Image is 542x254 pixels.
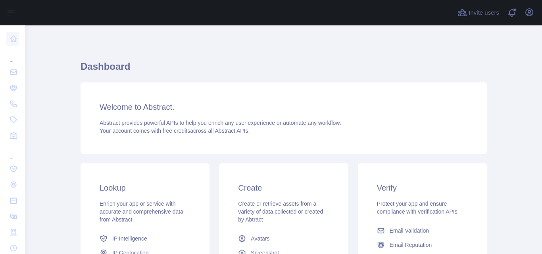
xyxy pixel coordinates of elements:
[251,235,269,243] span: Avatars
[238,201,323,223] span: Create or retrieve assets from a variety of data collected or created by Abtract
[100,120,341,126] span: Abstract provides powerful APIs to help you enrich any user experience or automate any workflow.
[377,201,457,215] span: Protect your app and ensure compliance with verification APIs
[100,182,190,193] h3: Lookup
[374,223,471,238] a: Email Validation
[112,235,147,243] span: IP Intelligence
[6,48,19,63] div: ...
[100,128,250,134] span: Your account comes with across all Abstract APIs.
[390,241,432,249] span: Email Reputation
[100,201,183,223] span: Enrich your app or service with accurate and comprehensive data from Abstract
[81,60,487,79] h1: Dashboard
[456,6,501,19] button: Invite users
[163,128,190,134] span: free credits
[469,8,499,17] span: Invite users
[238,182,329,193] h3: Create
[390,227,429,235] span: Email Validation
[6,144,19,160] div: ...
[96,231,194,246] a: IP Intelligence
[100,101,468,113] h3: Welcome to Abstract.
[374,238,471,252] a: Email Reputation
[235,231,332,246] a: Avatars
[377,182,468,193] h3: Verify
